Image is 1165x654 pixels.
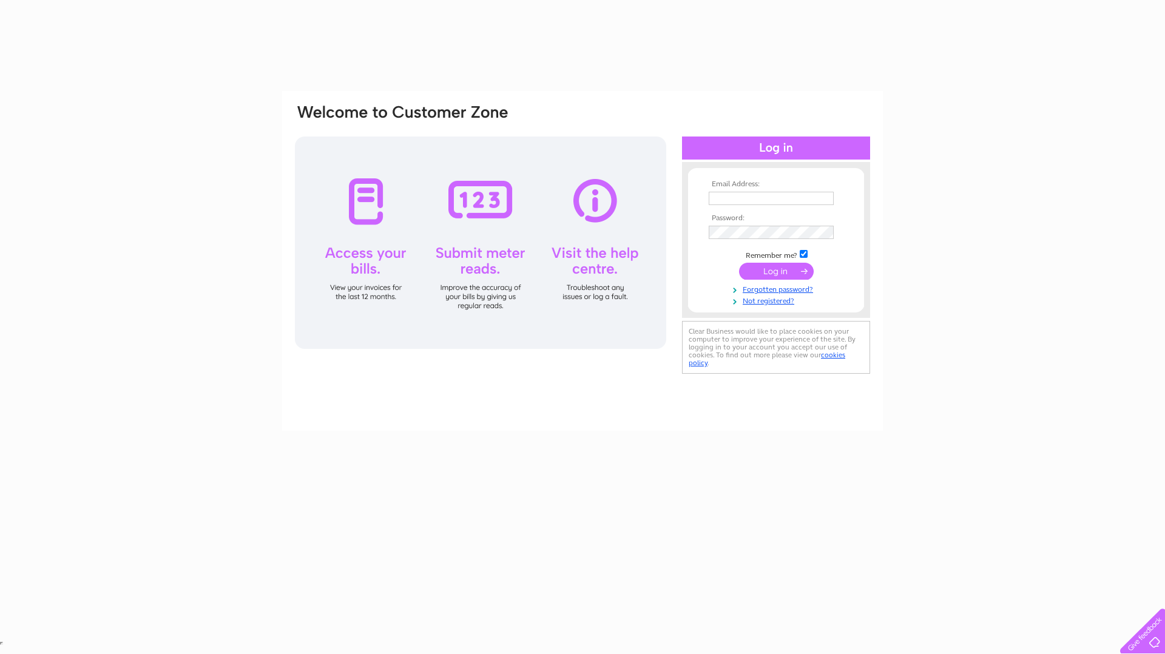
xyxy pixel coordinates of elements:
[682,321,870,374] div: Clear Business would like to place cookies on your computer to improve your experience of the sit...
[739,263,814,280] input: Submit
[709,283,846,294] a: Forgotten password?
[689,351,845,367] a: cookies policy
[709,294,846,306] a: Not registered?
[706,214,846,223] th: Password:
[706,180,846,189] th: Email Address:
[706,248,846,260] td: Remember me?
